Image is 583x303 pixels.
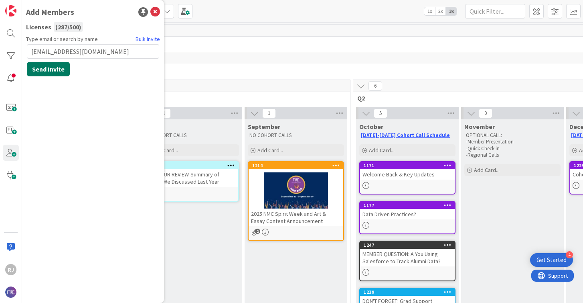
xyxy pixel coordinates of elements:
[252,163,343,168] div: 1214
[152,147,178,154] span: Add Card...
[360,242,455,249] div: 1247
[369,147,395,154] span: Add Card...
[374,109,387,118] span: 5
[466,132,559,139] p: OPTIONAL CALL:
[360,202,455,219] div: 1177Data Driven Practices?
[536,256,567,264] div: Get Started
[530,253,573,267] div: Open Get Started checklist, remaining modules: 4
[360,242,455,266] div: 1247MEMBER QUESTION: A You Using Salesforce to Track Alumni Data?
[17,1,36,11] span: Support
[136,35,160,43] a: Bulk Invite
[157,109,171,118] span: 1
[465,4,525,18] input: Quick Filter...
[464,123,495,131] span: November
[566,251,573,258] div: 4
[435,7,446,15] span: 2x
[360,169,455,180] div: Welcome Back & Key Updates
[364,289,455,295] div: 1239
[466,145,559,152] p: -Quick Check-in
[249,132,342,139] p: NO COHORT CALLS
[27,62,70,76] button: Send Invite
[257,147,283,154] span: Add Card...
[360,202,455,209] div: 1177
[368,81,382,91] span: 6
[364,203,455,208] div: 1177
[54,22,83,32] div: ( 287 / 500 )
[5,5,16,16] img: Visit kanbanzone.com
[361,132,450,139] a: [DATE]-[DATE] Cohort Call Schedule
[5,264,16,275] div: RJ
[26,6,74,18] div: Add Members
[26,35,98,43] span: Type email or search by name
[446,7,457,15] span: 3x
[249,162,343,226] div: 12142025 NMC Spirit Week and Art & Essay Contest Announcement
[360,162,455,180] div: 1171Welcome Back & Key Updates
[360,209,455,219] div: Data Driven Practices?
[26,22,51,32] span: Licenses
[144,162,238,187] div: 1160FOR YOUR REVIEW-Summary of Topics We Discussed Last Year
[466,152,559,158] p: -Regional Calls
[248,123,280,131] span: September
[359,123,383,131] span: October
[255,229,260,234] span: 2
[360,249,455,266] div: MEMBER QUESTION: A You Using Salesforce to Track Alumni Data?
[364,242,455,248] div: 1247
[360,162,455,169] div: 1171
[144,169,238,187] div: FOR YOUR REVIEW-Summary of Topics We Discussed Last Year
[144,132,237,139] p: NO COHORT CALLS
[249,209,343,226] div: 2025 NMC Spirit Week and Art & Essay Contest Announcement
[474,166,500,174] span: Add Card...
[364,163,455,168] div: 1171
[424,7,435,15] span: 1x
[479,109,492,118] span: 0
[466,139,559,145] p: -Member Presentation
[144,162,238,169] div: 1160
[262,109,276,118] span: 1
[147,163,238,168] div: 1160
[5,287,16,298] img: avatar
[249,162,343,169] div: 1214
[360,289,455,296] div: 1239
[36,94,340,102] span: Q1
